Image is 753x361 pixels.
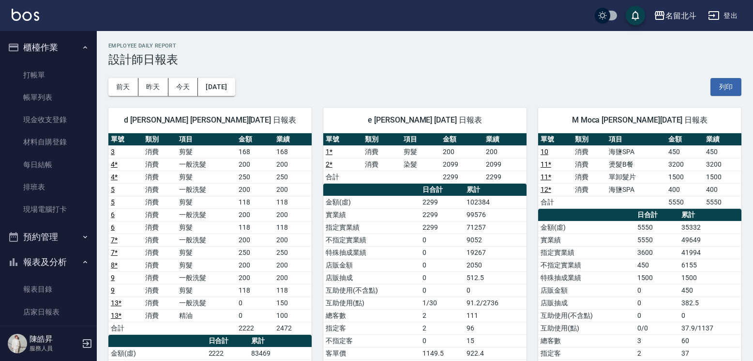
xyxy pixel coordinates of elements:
a: 打帳單 [4,64,93,86]
td: 2299 [440,171,483,183]
td: 消費 [143,158,177,171]
h2: Employee Daily Report [108,43,741,49]
a: 報表目錄 [4,278,93,300]
td: 2472 [274,322,312,334]
td: 200 [236,234,274,246]
td: 0 [420,271,464,284]
td: 0 [420,246,464,259]
td: 合計 [323,171,362,183]
td: 400 [666,183,704,196]
a: 9 [111,274,115,282]
th: 累計 [249,335,312,347]
td: 0 [420,259,464,271]
th: 金額 [666,133,704,146]
td: 41994 [679,246,741,259]
td: 金額(虛) [538,221,635,234]
td: 118 [236,196,274,208]
td: 消費 [143,208,177,221]
a: 現場電腦打卡 [4,198,93,220]
td: 消費 [362,158,402,171]
img: Logo [12,9,39,21]
td: 2222 [206,347,249,360]
td: 5550 [666,196,704,208]
td: 店販金額 [538,284,635,297]
td: 燙髮B餐 [606,158,666,171]
td: 消費 [143,271,177,284]
td: 3 [635,334,679,347]
th: 累計 [464,184,527,196]
td: 382.5 [679,297,741,309]
button: 列印 [710,78,741,96]
a: 6 [111,211,115,219]
td: 0 [679,309,741,322]
th: 單號 [108,133,143,146]
td: 一般洗髮 [177,297,236,309]
th: 金額 [236,133,274,146]
td: 指定客 [323,322,420,334]
td: 3200 [704,158,741,171]
td: 250 [236,171,274,183]
span: e [PERSON_NAME] [DATE] 日報表 [335,115,515,125]
td: 精油 [177,309,236,322]
a: 9 [111,286,115,294]
td: 5550 [704,196,741,208]
th: 業績 [274,133,312,146]
button: 櫃檯作業 [4,35,93,60]
td: 100 [274,309,312,322]
td: 0 [236,309,274,322]
td: 互助使用(不含點) [323,284,420,297]
td: 一般洗髮 [177,208,236,221]
td: 2222 [236,322,274,334]
a: 5 [111,186,115,193]
td: 71257 [464,221,527,234]
td: 2299 [420,221,464,234]
td: 1500 [679,271,741,284]
td: 金額(虛) [323,196,420,208]
table: a dense table [108,133,312,335]
td: 49649 [679,234,741,246]
td: 200 [274,259,312,271]
td: 5550 [635,234,679,246]
td: 消費 [143,297,177,309]
td: 一般洗髮 [177,158,236,171]
td: 剪髮 [177,259,236,271]
td: 不指定實業績 [538,259,635,271]
th: 業績 [704,133,741,146]
td: 指定客 [538,347,635,360]
td: 一般洗髮 [177,234,236,246]
td: 1500 [635,271,679,284]
td: 118 [274,221,312,234]
td: 118 [274,196,312,208]
td: 118 [236,221,274,234]
td: 200 [483,145,527,158]
th: 類別 [143,133,177,146]
button: 報表及分析 [4,250,93,275]
button: 預約管理 [4,224,93,250]
td: 250 [274,171,312,183]
a: 店家日報表 [4,301,93,323]
td: 250 [274,246,312,259]
td: 450 [635,259,679,271]
td: 102384 [464,196,527,208]
td: 消費 [143,183,177,196]
button: 登出 [704,7,741,25]
td: 1500 [666,171,704,183]
td: 消費 [143,196,177,208]
td: 35332 [679,221,741,234]
td: 400 [704,183,741,196]
td: 一般洗髮 [177,271,236,284]
td: 91.2/2736 [464,297,527,309]
table: a dense table [323,133,527,184]
td: 指定實業績 [538,246,635,259]
td: 0 [635,284,679,297]
td: 剪髮 [177,196,236,208]
span: d [PERSON_NAME] [PERSON_NAME][DATE] 日報表 [120,115,300,125]
td: 83469 [249,347,312,360]
button: [DATE] [198,78,235,96]
td: 19267 [464,246,527,259]
td: 海鹽SPA [606,183,666,196]
a: 每日結帳 [4,154,93,176]
td: 互助使用(點) [538,322,635,334]
td: 200 [274,208,312,221]
td: 0 [420,334,464,347]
